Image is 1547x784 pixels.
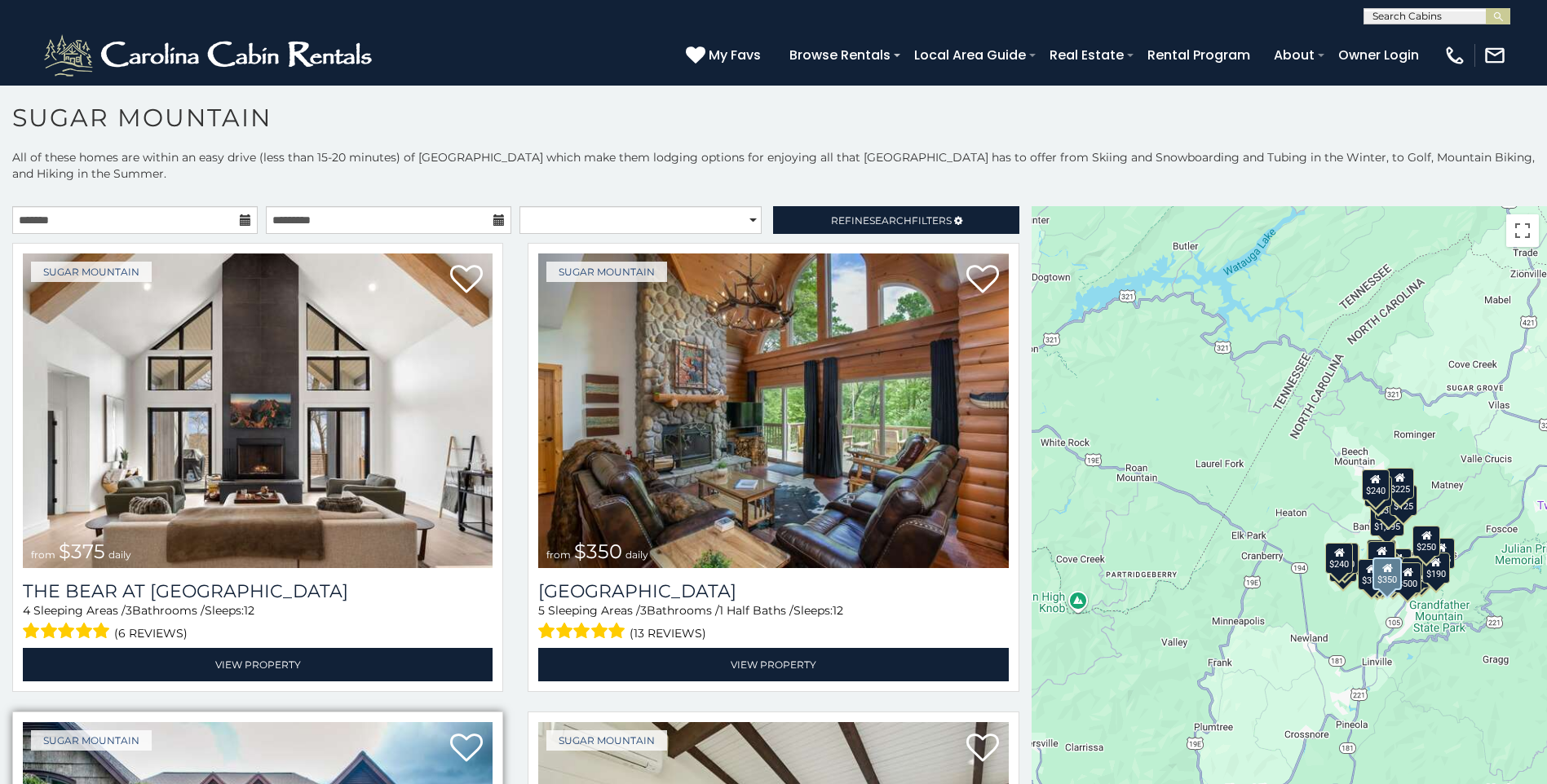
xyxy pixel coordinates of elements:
div: $225 [1386,468,1414,499]
div: $155 [1427,538,1455,569]
a: Real Estate [1041,41,1132,69]
a: Grouse Moor Lodge from $350 daily [538,253,1008,568]
a: View Property [23,648,493,681]
div: $170 [1364,475,1392,506]
div: $240 [1325,542,1353,573]
a: The Bear At Sugar Mountain from $375 daily [23,253,493,568]
div: $265 [1368,540,1396,570]
span: 12 [244,603,254,618]
span: Refine Filters [831,214,952,227]
img: White-1-2.png [41,31,379,80]
div: Sleeping Areas / Bathrooms / Sleeps: [23,602,493,644]
span: 5 [538,603,545,618]
a: About [1266,41,1323,69]
a: Sugar Mountain [31,262,152,282]
div: $500 [1394,562,1421,593]
span: from [546,548,571,561]
span: $375 [59,540,105,563]
div: $350 [1372,557,1402,590]
h3: Grouse Moor Lodge [538,580,1008,602]
h3: The Bear At Sugar Mountain [23,580,493,602]
a: My Favs [686,45,765,66]
button: Toggle fullscreen view [1506,214,1539,247]
a: Rental Program [1139,41,1258,69]
span: 3 [126,603,132,618]
a: RefineSearchFilters [773,206,1019,234]
span: Search [869,214,912,227]
span: (13 reviews) [630,623,706,644]
div: $190 [1367,540,1395,570]
a: Sugar Mountain [546,262,667,282]
span: $350 [574,540,622,563]
div: $200 [1384,548,1412,579]
a: Sugar Mountain [31,730,152,751]
span: My Favs [709,45,761,65]
span: 3 [640,603,647,618]
span: from [31,548,55,561]
div: $125 [1390,485,1417,516]
div: Sleeping Areas / Bathrooms / Sleeps: [538,602,1008,644]
span: 1 Half Baths / [719,603,793,618]
div: $375 [1358,558,1386,589]
div: $240 [1362,469,1390,500]
span: 4 [23,603,30,618]
a: View Property [538,648,1008,681]
img: phone-regular-white.png [1443,44,1466,67]
span: 12 [833,603,843,618]
div: $195 [1402,557,1430,588]
a: Local Area Guide [906,41,1034,69]
img: mail-regular-white.png [1483,44,1506,67]
span: daily [108,548,131,561]
div: $350 [1375,488,1403,519]
a: Add to favorites [966,263,999,297]
div: $1,095 [1370,505,1404,536]
a: Add to favorites [450,263,483,297]
a: Owner Login [1330,41,1427,69]
a: Add to favorites [966,732,999,766]
a: Browse Rentals [781,41,899,69]
a: Add to favorites [450,732,483,766]
img: The Bear At Sugar Mountain [23,253,493,568]
div: $300 [1368,540,1395,571]
div: $250 [1412,525,1440,556]
a: Sugar Mountain [546,730,667,751]
span: (6 reviews) [114,623,188,644]
img: Grouse Moor Lodge [538,253,1008,568]
span: daily [625,548,648,561]
a: The Bear At [GEOGRAPHIC_DATA] [23,580,493,602]
div: $355 [1329,550,1357,581]
a: [GEOGRAPHIC_DATA] [538,580,1008,602]
div: $190 [1422,552,1450,583]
